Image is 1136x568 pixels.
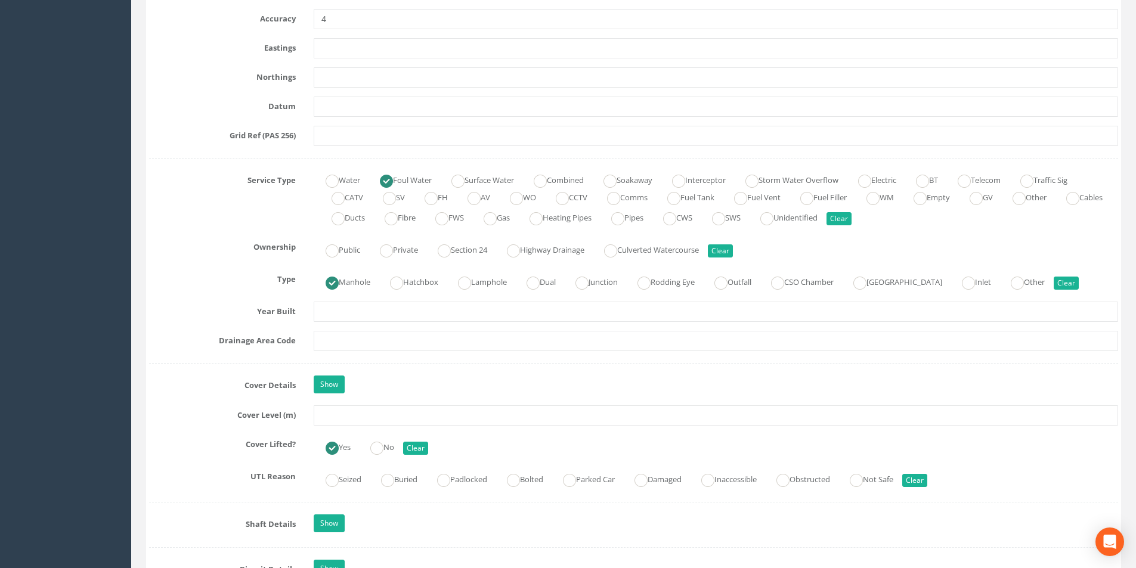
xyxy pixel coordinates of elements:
label: CATV [320,188,363,205]
label: Other [1001,188,1047,205]
label: Drainage Area Code [140,331,305,346]
button: Clear [1054,277,1079,290]
label: Culverted Watercourse [592,240,699,257]
label: Grid Ref (PAS 256) [140,126,305,141]
label: Bolted [495,470,543,487]
label: AV [456,188,490,205]
label: Combined [522,170,584,188]
label: Section 24 [426,240,487,257]
label: Public [314,240,360,257]
label: Lamphole [446,272,507,290]
button: Clear [827,212,852,225]
label: SWS [700,208,741,225]
label: Gas [472,208,510,225]
a: Show [314,375,345,393]
label: Type [140,269,305,285]
label: CWS [651,208,692,225]
label: Fuel Vent [722,188,781,205]
div: Open Intercom Messenger [1095,527,1124,556]
label: Rodding Eye [626,272,695,290]
label: Manhole [314,272,370,290]
label: FH [413,188,448,205]
label: WO [498,188,536,205]
label: Not Safe [838,470,893,487]
label: Ducts [320,208,365,225]
label: Telecom [946,170,1001,188]
label: Shaft Details [140,514,305,530]
label: Comms [595,188,648,205]
label: Eastings [140,38,305,54]
label: Private [368,240,418,257]
label: Storm Water Overflow [733,170,838,188]
label: Outfall [702,272,751,290]
button: Clear [708,244,733,257]
label: Interceptor [660,170,726,188]
label: Unidentified [748,208,818,225]
label: Cover Level (m) [140,405,305,421]
label: Electric [846,170,896,188]
label: Parked Car [551,470,615,487]
button: Clear [902,474,927,487]
label: Datum [140,97,305,112]
label: [GEOGRAPHIC_DATA] [841,272,942,290]
label: UTL Reason [140,467,305,482]
label: CSO Chamber [759,272,834,290]
label: Inlet [950,272,991,290]
label: Highway Drainage [495,240,584,257]
label: Ownership [140,237,305,253]
label: Accuracy [140,9,305,24]
label: BT [904,170,938,188]
label: Fuel Filler [788,188,847,205]
label: Cover Details [140,375,305,391]
label: Heating Pipes [518,208,592,225]
label: Yes [314,437,351,455]
label: Northings [140,67,305,83]
label: Fibre [373,208,416,225]
label: Cover Lifted? [140,434,305,450]
label: Surface Water [439,170,514,188]
a: Show [314,514,345,532]
label: WM [855,188,894,205]
label: Traffic Sig [1008,170,1067,188]
label: Pipes [599,208,643,225]
label: SV [371,188,405,205]
label: Fuel Tank [655,188,714,205]
label: GV [958,188,993,205]
label: Damaged [623,470,682,487]
label: Cables [1054,188,1103,205]
label: Foul Water [368,170,432,188]
label: Seized [314,470,361,487]
label: Service Type [140,170,305,186]
label: Other [999,272,1045,290]
label: Padlocked [425,470,487,487]
label: Year Built [140,302,305,317]
label: Empty [902,188,950,205]
label: Inaccessible [689,470,757,487]
label: CCTV [544,188,587,205]
button: Clear [403,442,428,455]
label: Soakaway [592,170,652,188]
label: FWS [423,208,464,225]
label: Water [314,170,360,188]
label: Junction [564,272,618,290]
label: No [358,437,394,455]
label: Buried [369,470,417,487]
label: Hatchbox [378,272,438,290]
label: Obstructed [764,470,830,487]
label: Dual [515,272,556,290]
